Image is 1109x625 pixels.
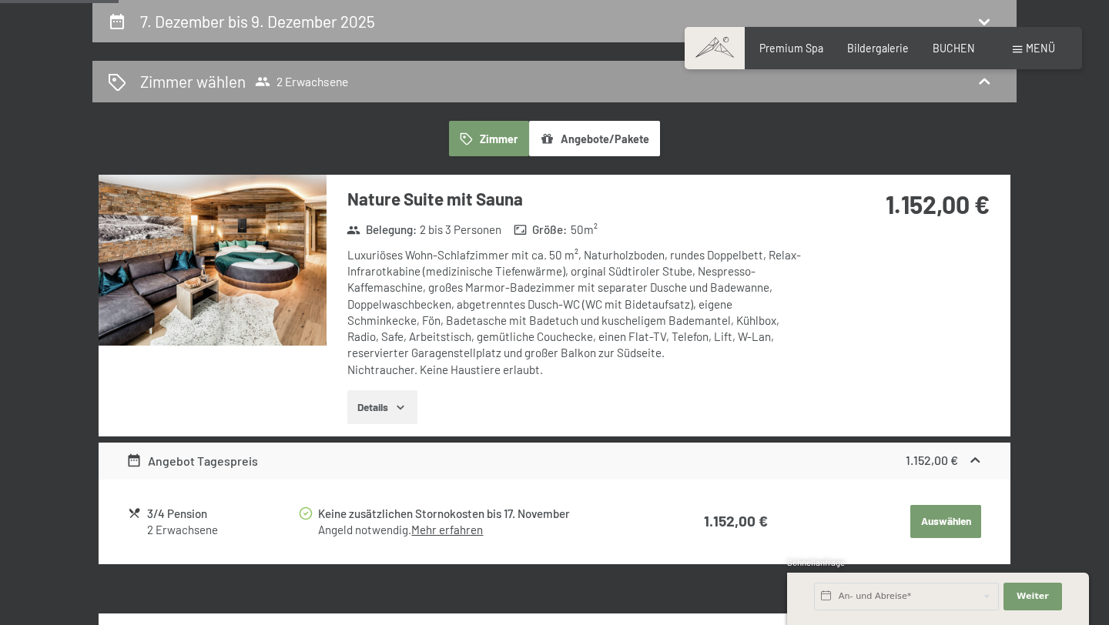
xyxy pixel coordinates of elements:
div: Keine zusätzlichen Stornokosten bis 17. November [318,505,638,523]
span: 50 m² [571,222,598,238]
div: 3/4 Pension [147,505,297,523]
strong: 1.152,00 € [704,512,768,530]
img: mss_renderimg.php [99,175,327,346]
strong: 1.152,00 € [906,453,958,467]
h2: Zimmer wählen [140,70,246,92]
button: Details [347,390,417,424]
span: Weiter [1017,590,1049,603]
div: Angeld notwendig. [318,522,638,538]
div: Luxuriöses Wohn-Schlafzimmer mit ca. 50 m², Naturholzboden, rundes Doppelbett, Relax-Infrarotkabi... [347,247,806,378]
div: 2 Erwachsene [147,522,297,538]
button: Angebote/Pakete [529,121,660,156]
span: Schnellanfrage [787,557,845,567]
button: Auswählen [910,505,981,539]
div: Angebot Tagespreis [126,452,259,470]
a: Mehr erfahren [411,523,483,536]
h3: Nature Suite mit Sauna [347,187,806,211]
a: Bildergalerie [847,42,909,55]
h2: 7. Dezember bis 9. Dezember 2025 [140,12,375,31]
span: Menü [1026,42,1055,55]
button: Zimmer [449,121,529,156]
a: Premium Spa [759,42,823,55]
button: Weiter [1003,583,1062,610]
a: BUCHEN [933,42,975,55]
div: Angebot Tagespreis1.152,00 € [99,443,1010,480]
strong: 1.152,00 € [886,189,990,219]
strong: Belegung : [347,222,417,238]
span: 2 Erwachsene [255,74,348,89]
span: 2 bis 3 Personen [420,222,501,238]
strong: Größe : [514,222,568,238]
